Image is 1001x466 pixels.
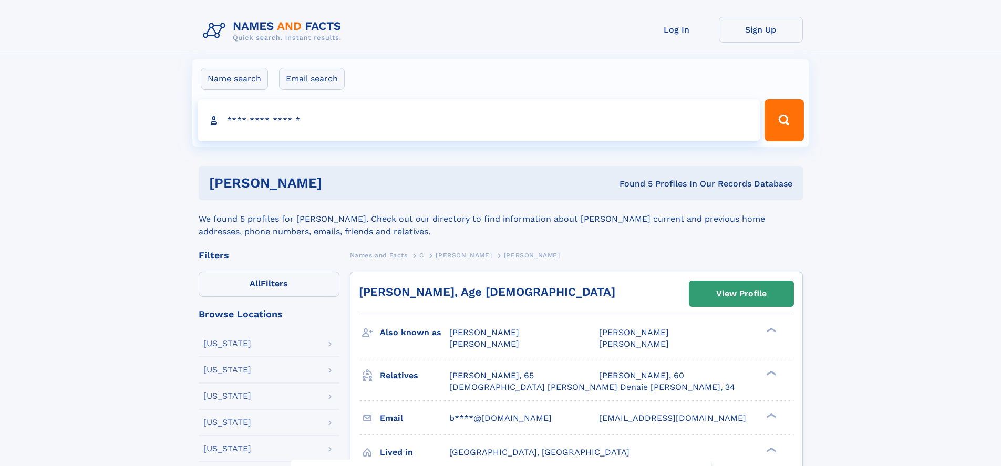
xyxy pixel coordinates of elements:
div: [US_STATE] [203,444,251,453]
div: [US_STATE] [203,339,251,348]
span: [PERSON_NAME] [504,252,560,259]
div: ❯ [764,327,777,334]
span: [EMAIL_ADDRESS][DOMAIN_NAME] [599,413,746,423]
label: Filters [199,272,339,297]
a: [PERSON_NAME], 60 [599,370,684,381]
div: ❯ [764,446,777,453]
a: C [419,248,424,262]
a: [DEMOGRAPHIC_DATA] [PERSON_NAME] Denaie [PERSON_NAME], 34 [449,381,735,393]
div: [US_STATE] [203,418,251,427]
label: Email search [279,68,345,90]
div: [US_STATE] [203,366,251,374]
a: [PERSON_NAME], 65 [449,370,534,381]
input: search input [198,99,760,141]
span: [PERSON_NAME] [436,252,492,259]
a: View Profile [689,281,793,306]
div: Found 5 Profiles In Our Records Database [471,178,792,190]
img: Logo Names and Facts [199,17,350,45]
span: C [419,252,424,259]
div: Browse Locations [199,309,339,319]
div: We found 5 profiles for [PERSON_NAME]. Check out our directory to find information about [PERSON_... [199,200,803,238]
h3: Lived in [380,443,449,461]
h3: Email [380,409,449,427]
button: Search Button [765,99,803,141]
a: Names and Facts [350,248,408,262]
a: Sign Up [719,17,803,43]
h1: [PERSON_NAME] [209,177,471,190]
div: [US_STATE] [203,392,251,400]
div: Filters [199,251,339,260]
div: View Profile [716,282,767,306]
h3: Relatives [380,367,449,385]
span: [PERSON_NAME] [599,339,669,349]
span: [GEOGRAPHIC_DATA], [GEOGRAPHIC_DATA] [449,447,630,457]
a: [PERSON_NAME], Age [DEMOGRAPHIC_DATA] [359,285,615,298]
span: All [250,278,261,288]
div: ❯ [764,369,777,376]
a: [PERSON_NAME] [436,248,492,262]
div: ❯ [764,412,777,419]
h3: Also known as [380,324,449,341]
span: [PERSON_NAME] [449,339,519,349]
span: [PERSON_NAME] [599,327,669,337]
a: Log In [635,17,719,43]
span: [PERSON_NAME] [449,327,519,337]
label: Name search [201,68,268,90]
